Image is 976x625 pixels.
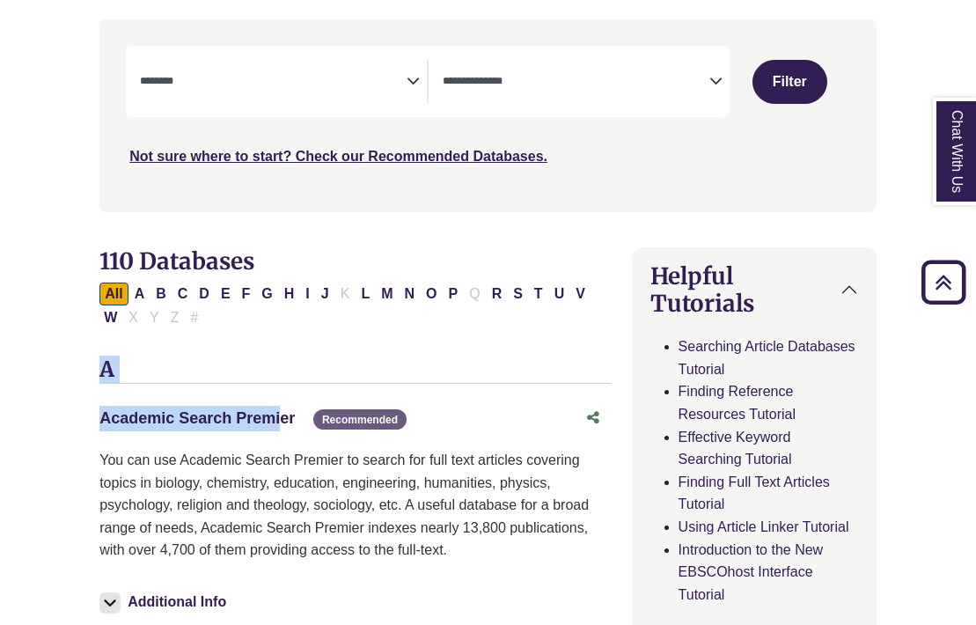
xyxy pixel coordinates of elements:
[300,283,314,305] button: Filter Results I
[237,283,256,305] button: Filter Results F
[313,409,407,430] span: Recommended
[99,246,254,276] span: 110 Databases
[99,357,610,384] h3: A
[487,283,508,305] button: Filter Results R
[279,283,300,305] button: Filter Results H
[443,76,709,90] textarea: Search
[915,270,972,294] a: Back to Top
[356,283,375,305] button: Filter Results L
[679,542,824,602] a: Introduction to the New EBSCOhost Interface Tutorial
[679,430,792,467] a: Effective Keyword Searching Tutorial
[376,283,398,305] button: Filter Results M
[129,149,547,164] a: Not sure where to start? Check our Recommended Databases.
[679,474,830,512] a: Finding Full Text Articles Tutorial
[508,283,528,305] button: Filter Results S
[679,519,849,534] a: Using Article Linker Tutorial
[99,449,610,562] p: You can use Academic Search Premier to search for full text articles covering topics in biology, ...
[99,409,295,427] a: Academic Search Premier
[129,283,150,305] button: Filter Results A
[752,60,827,104] button: Submit for Search Results
[529,283,548,305] button: Filter Results T
[421,283,442,305] button: Filter Results O
[99,590,231,614] button: Additional Info
[679,384,796,422] a: Finding Reference Resources Tutorial
[576,401,611,435] button: Share this database
[216,283,236,305] button: Filter Results E
[444,283,464,305] button: Filter Results P
[99,283,128,305] button: All
[570,283,591,305] button: Filter Results V
[633,248,876,331] button: Helpful Tutorials
[316,283,334,305] button: Filter Results J
[194,283,215,305] button: Filter Results D
[99,19,877,211] nav: Search filters
[140,76,407,90] textarea: Search
[399,283,420,305] button: Filter Results N
[679,339,855,377] a: Searching Article Databases Tutorial
[172,283,194,305] button: Filter Results C
[256,283,277,305] button: Filter Results G
[99,306,122,329] button: Filter Results W
[549,283,570,305] button: Filter Results U
[150,283,172,305] button: Filter Results B
[99,285,592,324] div: Alpha-list to filter by first letter of database name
